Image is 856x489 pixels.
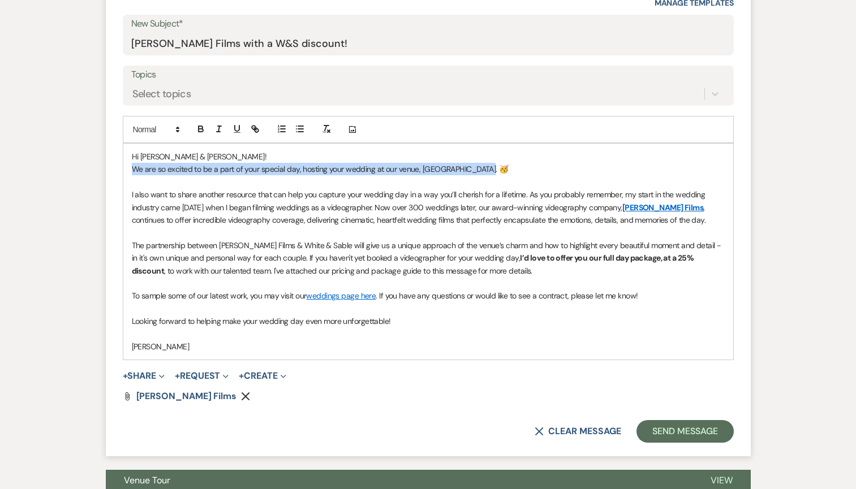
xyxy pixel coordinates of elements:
[239,371,244,380] span: +
[131,16,725,32] label: New Subject*
[132,253,695,275] strong: I’d love to offer you our full day package, at a 25% discount
[239,371,286,380] button: Create
[123,371,128,380] span: +
[132,150,725,163] p: Hi [PERSON_NAME] & [PERSON_NAME]!
[132,289,725,302] p: To sample some of our latest work, you may visit our . If you have any questions or would like to...
[636,420,733,443] button: Send Message
[175,371,180,380] span: +
[123,371,165,380] button: Share
[175,371,229,380] button: Request
[535,427,621,436] button: Clear message
[132,239,725,277] p: The partnership between [PERSON_NAME] Films & White & Sable will give us a unique approach of the...
[124,474,170,486] span: Venue Tour
[132,340,725,353] p: [PERSON_NAME]
[306,291,376,301] a: weddings page here
[132,315,725,327] p: Looking forward to helping make your wedding day even more unforgettable!
[136,392,236,401] a: [PERSON_NAME] Films
[132,163,725,175] p: We are so excited to be a part of your special day, hosting your wedding at our venue, [GEOGRAPHI...
[622,202,703,213] a: [PERSON_NAME] Films
[136,390,236,402] span: [PERSON_NAME] Films
[132,188,725,226] p: I also want to share another resource that can help you capture your wedding day in a way you’ll ...
[711,474,733,486] span: View
[132,86,191,102] div: Select topics
[131,67,725,83] label: Topics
